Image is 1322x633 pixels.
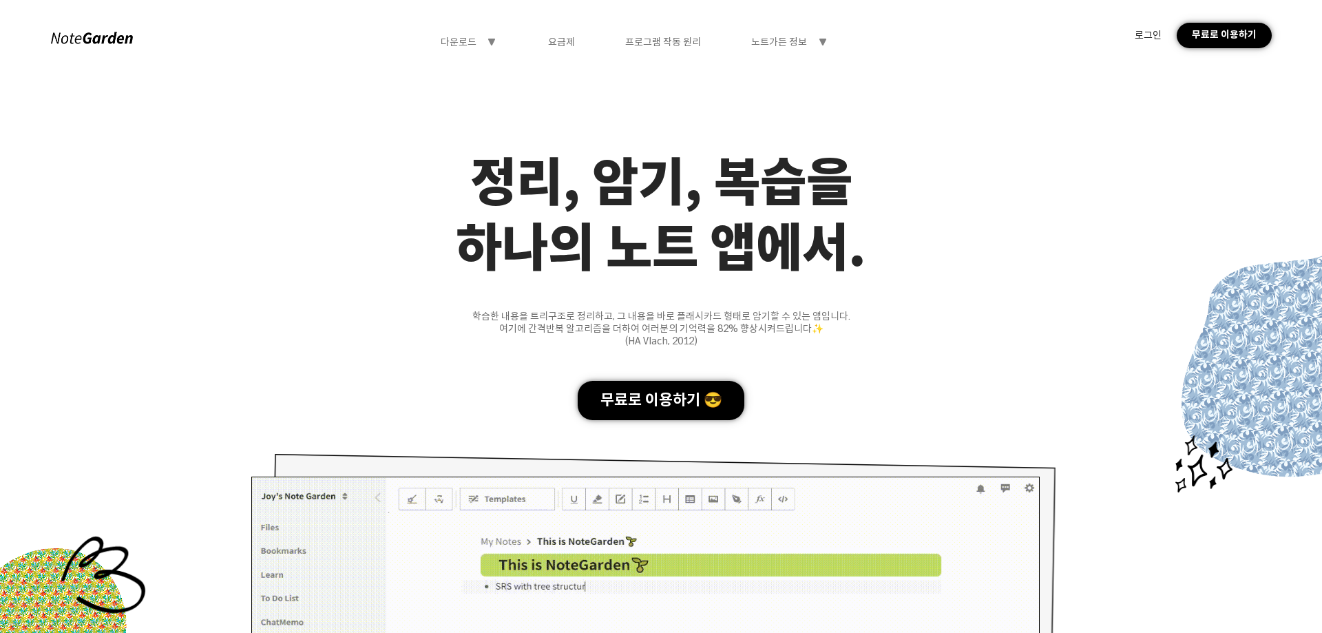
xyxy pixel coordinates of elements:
div: 무료로 이용하기 [1177,23,1271,48]
div: 프로그램 작동 원리 [625,36,701,48]
div: 다운로드 [441,36,476,48]
div: 노트가든 정보 [751,36,807,48]
div: 요금제 [548,36,575,48]
div: 무료로 이용하기 😎 [578,381,744,420]
div: 로그인 [1135,29,1162,41]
